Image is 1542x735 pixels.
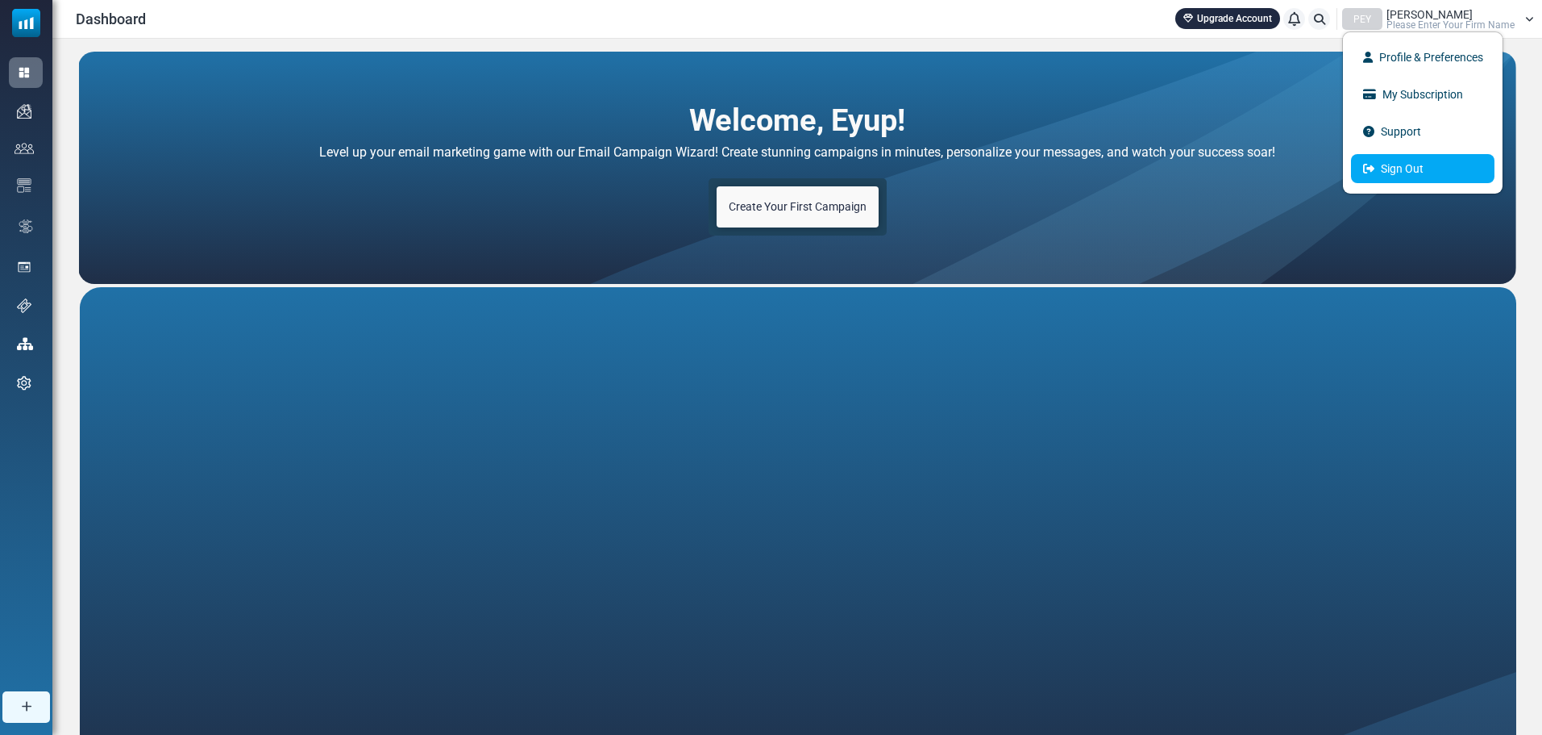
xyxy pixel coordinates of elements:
[1351,80,1494,109] a: My Subscription
[1351,117,1494,146] a: Support
[1175,8,1280,29] a: Upgrade Account
[729,200,867,213] span: Create Your First Campaign
[689,101,905,128] h2: Welcome, Eyup!
[12,9,40,37] img: mailsoftly_icon_blue_white.svg
[17,260,31,274] img: landing_pages.svg
[1351,43,1494,72] a: Profile & Preferences
[17,299,31,313] img: support-icon.svg
[17,104,31,119] img: campaigns-icon.png
[17,217,35,236] img: workflow.svg
[17,178,31,193] img: email-templates-icon.svg
[1342,8,1534,30] a: PEY [PERSON_NAME] Please Enter Your Firm Name
[15,143,34,154] img: contacts-icon.svg
[1342,31,1503,194] ul: PEY [PERSON_NAME] Please Enter Your Firm Name
[76,8,146,30] span: Dashboard
[17,65,31,80] img: dashboard-icon-active.svg
[17,376,31,390] img: settings-icon.svg
[1351,154,1494,183] a: Sign Out
[1386,20,1515,30] span: Please Enter Your Firm Name
[1386,9,1473,20] span: [PERSON_NAME]
[1342,8,1382,30] div: PEY
[176,140,1419,164] h4: Level up your email marketing game with our Email Campaign Wizard! Create stunning campaigns in m...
